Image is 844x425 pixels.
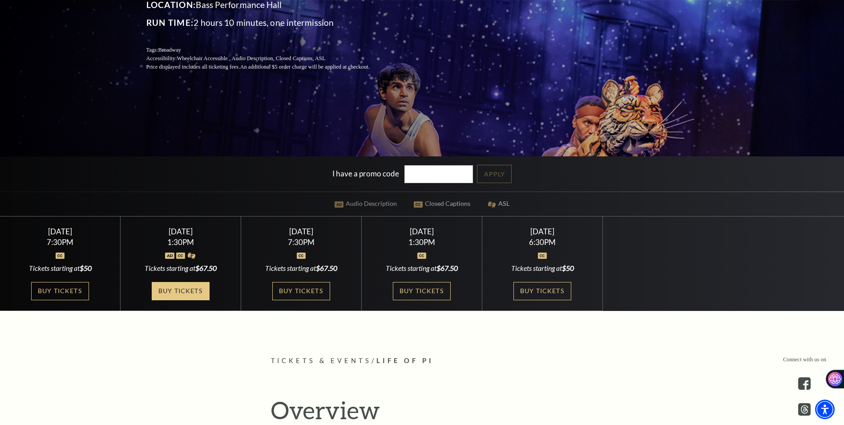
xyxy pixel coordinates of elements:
div: Tickets starting at [131,263,230,273]
div: 1:30PM [372,238,472,246]
div: 7:30PM [11,238,110,246]
span: An additional $5 order charge will be applied at checkout. [240,64,369,70]
div: 1:30PM [131,238,230,246]
a: Buy Tickets [393,282,451,300]
a: Buy Tickets [513,282,571,300]
div: Tickets starting at [11,263,110,273]
p: Tags: [146,46,391,54]
div: [DATE] [131,227,230,236]
p: Accessibility: [146,54,391,63]
p: Connect with us on [783,356,826,364]
span: $67.50 [195,264,217,272]
div: 6:30PM [493,238,592,246]
span: Wheelchair Accessible , Audio Description, Closed Captions, ASL [177,55,325,61]
div: Accessibility Menu [815,400,835,419]
a: Buy Tickets [152,282,210,300]
a: Buy Tickets [272,282,330,300]
span: Tickets & Events [271,357,372,364]
div: [DATE] [252,227,351,236]
div: [DATE] [11,227,110,236]
span: Run Time: [146,17,194,28]
div: 7:30PM [252,238,351,246]
p: 2 hours 10 minutes, one intermission [146,16,391,30]
span: Broadway [158,47,181,53]
p: Price displayed includes all ticketing fees. [146,63,391,71]
a: threads.com - open in a new tab [798,403,811,416]
span: $67.50 [436,264,458,272]
span: $67.50 [316,264,337,272]
p: / [271,356,573,367]
span: $50 [80,264,92,272]
div: [DATE] [372,227,472,236]
span: $50 [562,264,574,272]
div: Tickets starting at [372,263,472,273]
a: facebook - open in a new tab [798,377,811,390]
a: Buy Tickets [31,282,89,300]
div: [DATE] [493,227,592,236]
div: Tickets starting at [252,263,351,273]
div: Tickets starting at [493,263,592,273]
span: Life of Pi [376,357,434,364]
label: I have a promo code [332,168,399,178]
